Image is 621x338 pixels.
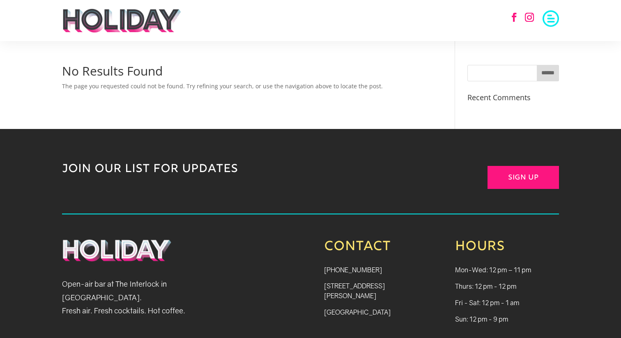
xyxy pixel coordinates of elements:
h4: Recent Comments [467,94,559,105]
a: [PHONE_NUMBER] [324,266,382,274]
p: The page you requested could not be found. Try refining your search, or use the navigation above ... [62,81,428,91]
h3: Contact [324,239,428,259]
p: JOIN OUR LIST FOR UPDATES [62,162,428,177]
p: Open-air bar at The Interlock in [GEOGRAPHIC_DATA]. Fresh air. Fresh cocktails. Hot coffee. [62,277,247,317]
a: Sign Up [488,166,559,189]
p: Fri - Sat: 12 pm - 1 am [455,298,559,314]
h1: No Results Found [62,65,428,81]
p: Thurs: 12 pm - 12 pm [455,281,559,298]
p: Mon-Wed: 12 pm – 11 pm [455,265,559,281]
a: [STREET_ADDRESS][PERSON_NAME] [324,282,385,300]
img: holiday-logo-black [62,8,182,33]
a: Follow on Instagram [520,8,538,26]
a: Holiday [62,255,172,263]
h3: Hours [455,239,559,259]
a: Follow on Facebook [505,8,523,26]
p: Sun: 12 pm - 9 pm [455,314,559,324]
a: [GEOGRAPHIC_DATA] [324,308,391,316]
img: Holiday [62,239,172,262]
